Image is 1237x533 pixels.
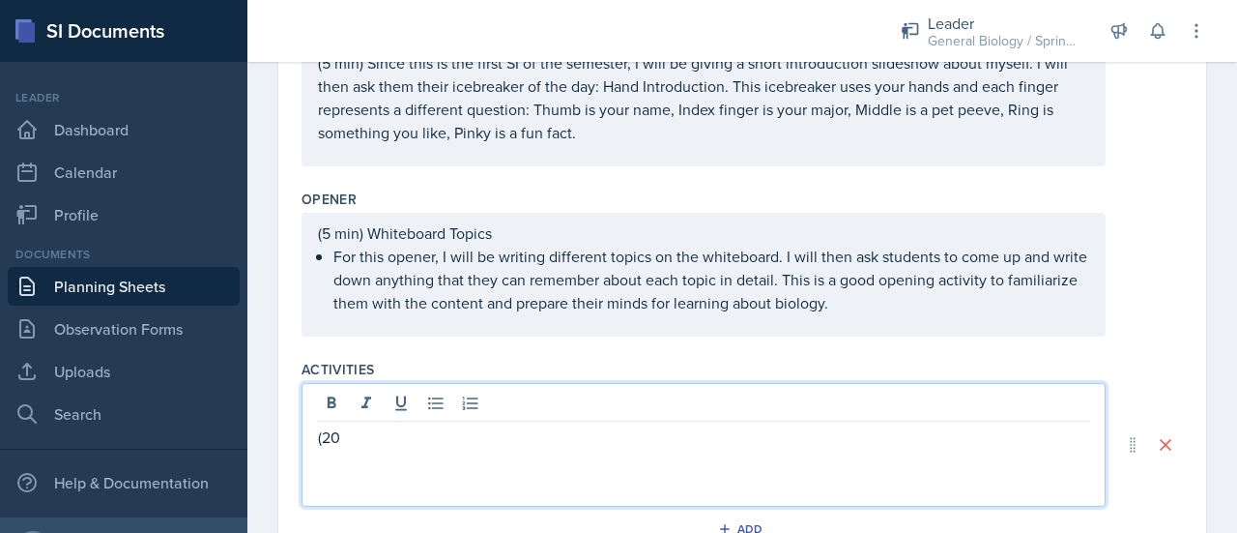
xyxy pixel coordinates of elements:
div: Help & Documentation [8,463,240,502]
p: (20 [318,426,1089,449]
a: Observation Forms [8,310,240,348]
label: Opener [302,190,357,209]
div: Leader [8,89,240,106]
a: Search [8,395,240,433]
p: (5 min) Since this is the first SI of the semester, I will be giving a short introduction slidesh... [318,51,1089,144]
a: Profile [8,195,240,234]
div: Documents [8,246,240,263]
p: (5 min) Whiteboard Topics [318,222,1089,245]
a: Dashboard [8,110,240,149]
a: Planning Sheets [8,267,240,306]
div: Leader [928,12,1082,35]
a: Uploads [8,352,240,391]
div: General Biology / Spring 2025 [928,31,1082,51]
label: Activities [302,360,375,379]
a: Calendar [8,153,240,192]
p: For this opener, I will be writing different topics on the whiteboard. I will then ask students t... [333,245,1089,314]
